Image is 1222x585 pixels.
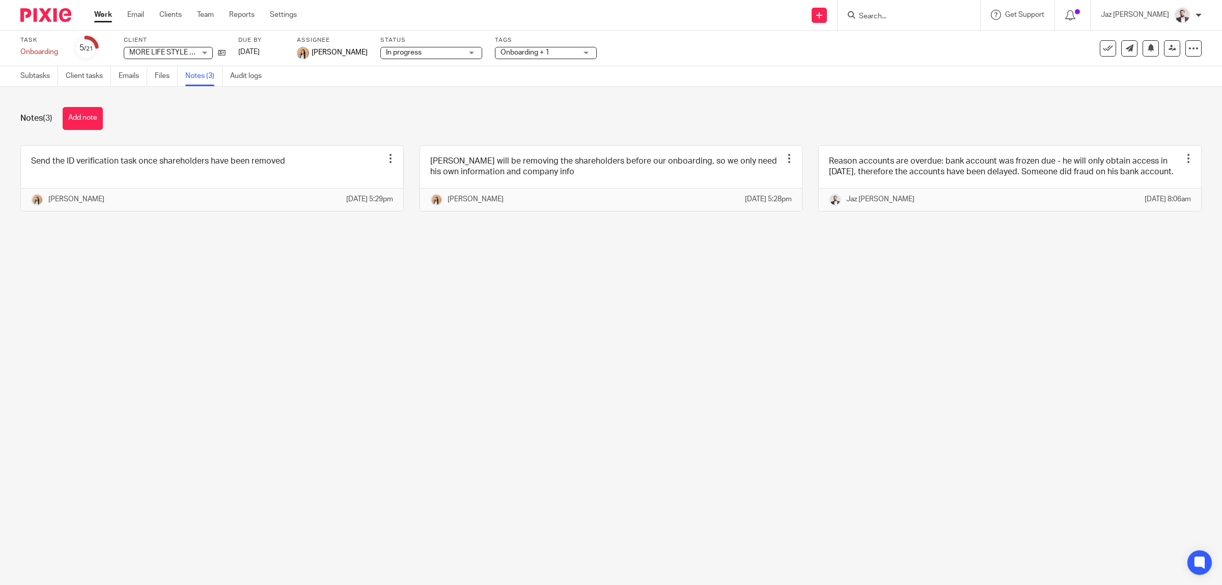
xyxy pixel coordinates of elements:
[63,107,103,130] button: Add note
[448,194,504,204] p: [PERSON_NAME]
[20,113,52,124] h1: Notes
[270,10,297,20] a: Settings
[229,10,255,20] a: Reports
[238,48,260,56] span: [DATE]
[297,47,309,59] img: Linkedin%20Posts%20-%20Client%20success%20stories%20(1).png
[297,36,368,44] label: Assignee
[1101,10,1169,20] p: Jaz [PERSON_NAME]
[129,49,253,56] span: MORE LIFE STYLE MANAGEMENT LTD
[1145,194,1191,204] p: [DATE] 8:06am
[66,66,111,86] a: Client tasks
[745,194,792,204] p: [DATE] 5:28pm
[124,36,226,44] label: Client
[20,66,58,86] a: Subtasks
[501,49,549,56] span: Onboarding + 1
[119,66,147,86] a: Emails
[346,194,393,204] p: [DATE] 5:29pm
[20,47,61,57] div: Onboarding
[43,114,52,122] span: (3)
[48,194,104,204] p: [PERSON_NAME]
[1174,7,1190,23] img: 48292-0008-compressed%20square.jpg
[20,36,61,44] label: Task
[312,47,368,58] span: [PERSON_NAME]
[230,66,269,86] a: Audit logs
[31,194,43,206] img: Linkedin%20Posts%20-%20Client%20success%20stories%20(1).png
[1005,11,1044,18] span: Get Support
[127,10,144,20] a: Email
[238,36,284,44] label: Due by
[386,49,422,56] span: In progress
[185,66,223,86] a: Notes (3)
[20,8,71,22] img: Pixie
[197,10,214,20] a: Team
[858,12,950,21] input: Search
[430,194,442,206] img: Linkedin%20Posts%20-%20Client%20success%20stories%20(1).png
[495,36,597,44] label: Tags
[84,46,93,51] small: /21
[155,66,178,86] a: Files
[380,36,482,44] label: Status
[159,10,182,20] a: Clients
[94,10,112,20] a: Work
[79,42,93,54] div: 5
[829,194,841,206] img: 48292-0008-compressed%20square.jpg
[846,194,914,204] p: Jaz [PERSON_NAME]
